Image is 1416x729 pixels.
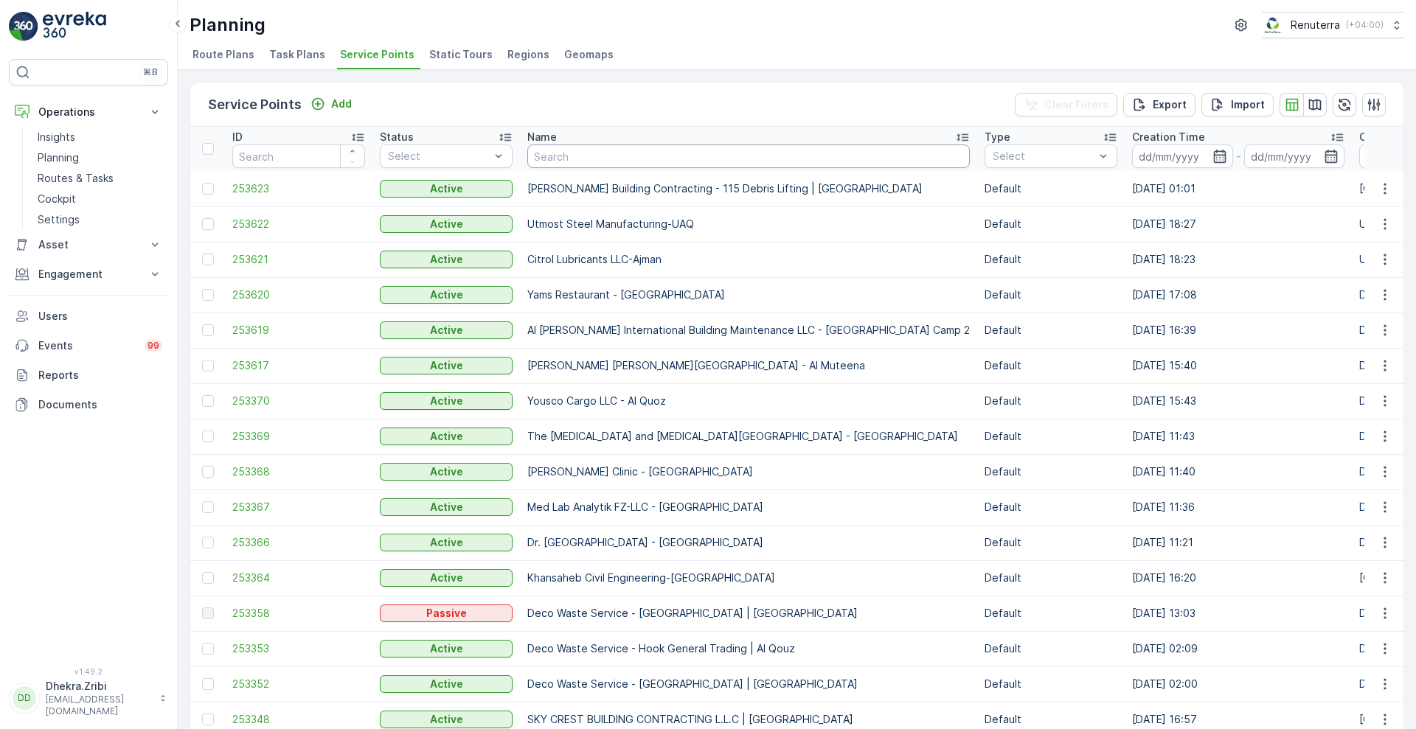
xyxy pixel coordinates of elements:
[520,348,977,383] td: [PERSON_NAME] [PERSON_NAME][GEOGRAPHIC_DATA] - Al Muteena
[269,47,325,62] span: Task Plans
[380,711,513,728] button: Active
[977,348,1125,383] td: Default
[520,206,977,242] td: Utmost Steel Manufacturing-UAQ
[380,130,414,144] p: Status
[9,12,38,41] img: logo
[1291,18,1340,32] p: Renuterra
[388,149,490,164] p: Select
[977,489,1125,525] td: Default
[977,525,1125,560] td: Default
[232,358,365,373] span: 253617
[520,525,977,560] td: Dr. [GEOGRAPHIC_DATA] - [GEOGRAPHIC_DATA]
[331,97,352,111] p: Add
[1125,242,1352,277] td: [DATE] 18:23
[202,183,214,195] div: Toggle Row Selected
[977,171,1125,206] td: Default
[1015,93,1117,116] button: Clear Filters
[9,360,168,390] a: Reports
[507,47,549,62] span: Regions
[1125,383,1352,419] td: [DATE] 15:43
[202,324,214,336] div: Toggle Row Selected
[426,606,467,621] p: Passive
[208,94,302,115] p: Service Points
[232,323,365,338] a: 253619
[977,419,1125,454] td: Default
[430,323,463,338] p: Active
[38,130,75,144] p: Insights
[147,340,159,352] p: 99
[38,368,162,383] p: Reports
[1044,97,1108,112] p: Clear Filters
[520,666,977,702] td: Deco Waste Service - [GEOGRAPHIC_DATA] | [GEOGRAPHIC_DATA]
[9,390,168,419] a: Documents
[38,212,80,227] p: Settings
[1244,144,1345,168] input: dd/mm/yyyy
[977,277,1125,313] td: Default
[9,259,168,289] button: Engagement
[1346,19,1384,31] p: ( +04:00 )
[380,180,513,198] button: Active
[202,607,214,619] div: Toggle Row Selected
[9,301,168,331] a: Users
[232,535,365,550] a: 253366
[232,181,365,196] a: 253623
[232,287,365,302] a: 253620
[232,252,365,267] span: 253621
[380,392,513,410] button: Active
[38,309,162,324] p: Users
[232,571,365,585] a: 253364
[1125,277,1352,313] td: [DATE] 17:08
[520,419,977,454] td: The [MEDICAL_DATA] and [MEDICAL_DATA][GEOGRAPHIC_DATA] - [GEOGRAPHIC_DATA]
[1262,17,1285,33] img: Screenshot_2024-07-26_at_13.33.01.png
[232,130,243,144] p: ID
[9,667,168,676] span: v 1.49.2
[232,677,365,691] span: 253352
[1125,313,1352,348] td: [DATE] 16:39
[1125,489,1352,525] td: [DATE] 11:36
[1132,130,1205,144] p: Creation Time
[1125,631,1352,666] td: [DATE] 02:09
[380,251,513,268] button: Active
[38,105,139,119] p: Operations
[1262,12,1404,38] button: Renuterra(+04:00)
[32,127,168,147] a: Insights
[977,666,1125,702] td: Default
[1125,419,1352,454] td: [DATE] 11:43
[232,217,365,231] a: 253622
[1125,666,1352,702] td: [DATE] 02:00
[430,712,463,727] p: Active
[977,631,1125,666] td: Default
[977,242,1125,277] td: Default
[977,383,1125,419] td: Default
[232,429,365,444] a: 253369
[232,641,365,656] a: 253353
[430,181,463,196] p: Active
[9,230,168,259] button: Asset
[430,464,463,479] p: Active
[430,252,463,267] p: Active
[232,144,365,168] input: Search
[202,254,214,265] div: Toggle Row Selected
[977,454,1125,489] td: Default
[9,97,168,127] button: Operations
[1125,206,1352,242] td: [DATE] 18:27
[520,560,977,596] td: Khansaheb Civil Engineering-[GEOGRAPHIC_DATA]
[202,714,214,725] div: Toggle Row Selected
[232,606,365,621] span: 253358
[232,712,365,727] a: 253348
[430,287,463,302] p: Active
[430,358,463,373] p: Active
[202,537,214,548] div: Toggle Row Selected
[32,209,168,230] a: Settings
[1125,525,1352,560] td: [DATE] 11:21
[1125,171,1352,206] td: [DATE] 01:01
[380,321,513,339] button: Active
[232,394,365,408] span: 253370
[38,171,114,186] p: Routes & Tasks
[977,206,1125,242] td: Default
[520,313,977,348] td: Al [PERSON_NAME] International Building Maintenance LLC - [GEOGRAPHIC_DATA] Camp 2
[202,395,214,407] div: Toggle Row Selected
[430,677,463,691] p: Active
